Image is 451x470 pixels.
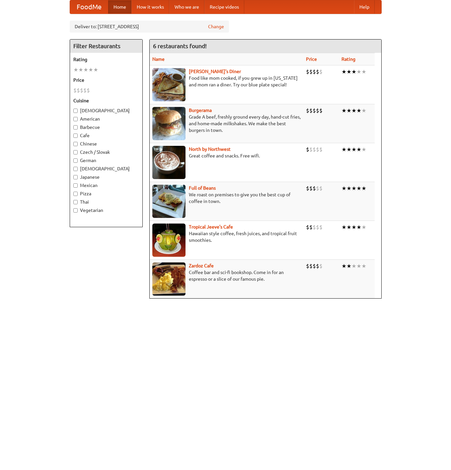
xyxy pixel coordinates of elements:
[73,175,78,179] input: Japanese
[83,87,87,94] li: $
[351,107,356,114] li: ★
[316,68,319,75] li: $
[341,224,346,231] li: ★
[73,182,139,189] label: Mexican
[204,0,244,14] a: Recipe videos
[306,224,309,231] li: $
[346,68,351,75] li: ★
[73,77,139,83] h5: Price
[306,107,309,114] li: $
[354,0,375,14] a: Help
[341,185,346,192] li: ★
[169,0,204,14] a: Who we are
[319,146,323,153] li: $
[152,185,186,218] img: beans.jpg
[361,107,366,114] li: ★
[153,43,207,49] ng-pluralize: 6 restaurants found!
[189,263,214,268] a: Zardoz Cafe
[152,152,301,159] p: Great coffee and snacks. Free wifi.
[361,224,366,231] li: ★
[356,146,361,153] li: ★
[316,107,319,114] li: $
[73,116,139,122] label: American
[73,107,139,114] label: [DEMOGRAPHIC_DATA]
[309,262,313,270] li: $
[73,97,139,104] h5: Cuisine
[152,68,186,101] img: sallys.jpg
[152,269,301,282] p: Coffee bar and sci-fi bookshop. Come in for an espresso or a slice of our famous pie.
[73,109,78,113] input: [DEMOGRAPHIC_DATA]
[131,0,169,14] a: How it works
[73,134,78,138] input: Cafe
[313,185,316,192] li: $
[73,87,77,94] li: $
[70,21,229,33] div: Deliver to: [STREET_ADDRESS]
[313,224,316,231] li: $
[319,68,323,75] li: $
[87,87,90,94] li: $
[313,146,316,153] li: $
[341,68,346,75] li: ★
[361,146,366,153] li: ★
[73,174,139,180] label: Japanese
[73,132,139,139] label: Cafe
[73,142,78,146] input: Chinese
[319,107,323,114] li: $
[189,69,241,74] a: [PERSON_NAME]'s Diner
[189,146,231,152] b: North by Northwest
[152,262,186,296] img: zardoz.jpg
[316,146,319,153] li: $
[152,114,301,134] p: Grade A beef, freshly ground every day, hand-cut fries, and home-made milkshakes. We make the bes...
[351,224,356,231] li: ★
[73,190,139,197] label: Pizza
[306,146,309,153] li: $
[319,262,323,270] li: $
[189,108,212,113] a: Burgerama
[313,262,316,270] li: $
[346,224,351,231] li: ★
[316,185,319,192] li: $
[73,157,139,164] label: German
[316,224,319,231] li: $
[83,66,88,73] li: ★
[73,125,78,130] input: Barbecue
[309,224,313,231] li: $
[351,262,356,270] li: ★
[78,66,83,73] li: ★
[73,207,139,214] label: Vegetarian
[341,262,346,270] li: ★
[73,183,78,188] input: Mexican
[73,192,78,196] input: Pizza
[316,262,319,270] li: $
[356,107,361,114] li: ★
[70,0,108,14] a: FoodMe
[346,262,351,270] li: ★
[341,107,346,114] li: ★
[351,146,356,153] li: ★
[306,56,317,62] a: Price
[309,68,313,75] li: $
[356,224,361,231] li: ★
[189,185,216,191] b: Full of Beans
[108,0,131,14] a: Home
[70,40,142,53] h4: Filter Restaurants
[346,107,351,114] li: ★
[73,56,139,63] h5: Rating
[351,185,356,192] li: ★
[306,68,309,75] li: $
[152,230,301,243] p: Hawaiian style coffee, fresh juices, and tropical fruit smoothies.
[319,224,323,231] li: $
[313,68,316,75] li: $
[313,107,316,114] li: $
[152,56,165,62] a: Name
[73,66,78,73] li: ★
[152,191,301,205] p: We roast on premises to give you the best cup of coffee in town.
[309,146,313,153] li: $
[93,66,98,73] li: ★
[77,87,80,94] li: $
[341,56,355,62] a: Rating
[80,87,83,94] li: $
